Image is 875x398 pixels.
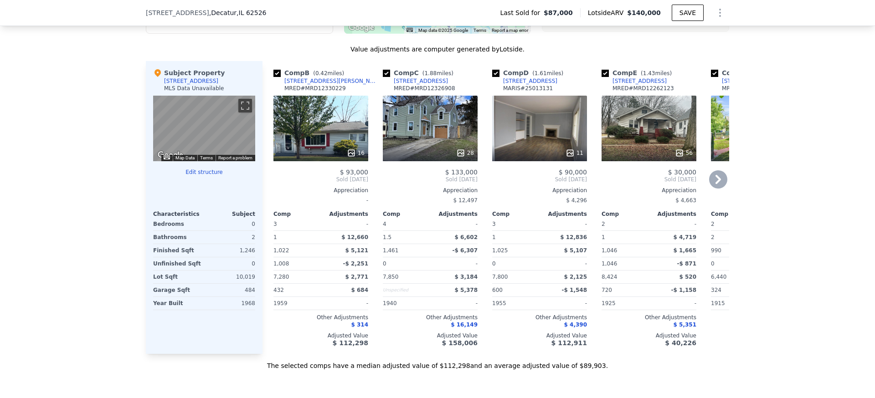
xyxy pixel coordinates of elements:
[206,297,255,310] div: 1968
[164,77,218,85] div: [STREET_ADDRESS]
[345,274,368,280] span: $ 2,771
[711,210,758,218] div: Comp
[347,148,365,158] div: 16
[383,332,478,339] div: Adjusted Value
[671,287,696,293] span: -$ 1,158
[383,68,457,77] div: Comp C
[238,99,252,112] button: Toggle fullscreen view
[503,77,557,85] div: [STREET_ADDRESS]
[273,247,289,254] span: 1,022
[346,22,376,34] img: Google
[340,168,368,176] span: $ 93,000
[432,257,478,270] div: -
[164,155,170,159] button: Keyboard shortcuts
[351,321,368,328] span: $ 314
[383,77,448,85] a: [STREET_ADDRESS]
[602,297,647,310] div: 1925
[711,247,721,254] span: 990
[164,85,224,92] div: MLS Data Unavailable
[675,148,693,158] div: 56
[204,210,255,218] div: Subject
[453,197,478,204] span: $ 12,497
[424,70,437,77] span: 1.88
[711,287,721,293] span: 324
[218,155,252,160] a: Report a problem
[562,287,587,293] span: -$ 1,548
[442,339,478,347] span: $ 158,006
[503,85,553,92] div: MARIS # 25013131
[451,321,478,328] span: $ 16,149
[602,247,617,254] span: 1,046
[383,284,428,296] div: Unspecified
[674,321,696,328] span: $ 5,351
[651,218,696,230] div: -
[284,85,346,92] div: MRED # MRD12330229
[722,85,783,92] div: MRED # MRD12069859
[602,260,617,267] span: 1,046
[566,148,583,158] div: 11
[273,187,368,194] div: Appreciation
[627,9,661,16] span: $140,000
[564,274,587,280] span: $ 2,125
[474,28,486,33] a: Terms (opens in new tab)
[209,8,267,17] span: , Decatur
[345,247,368,254] span: $ 5,121
[273,260,289,267] span: 1,008
[383,247,398,254] span: 1,461
[175,155,195,161] button: Map Data
[445,168,478,176] span: $ 133,000
[346,22,376,34] a: Open this area in Google Maps (opens a new window)
[323,297,368,310] div: -
[564,247,587,254] span: $ 5,107
[153,297,202,310] div: Year Built
[492,28,528,33] a: Report a map error
[492,297,538,310] div: 1955
[153,168,255,176] button: Edit structure
[711,77,776,85] a: [STREET_ADDRESS]
[602,176,696,183] span: Sold [DATE]
[492,221,496,227] span: 3
[602,287,612,293] span: 720
[237,9,266,16] span: , IL 62526
[407,28,413,32] button: Keyboard shortcuts
[711,221,715,227] span: 2
[492,247,508,254] span: 1,025
[566,197,587,204] span: $ 4,296
[456,148,474,158] div: 28
[200,155,213,160] a: Terms (opens in new tab)
[675,197,696,204] span: $ 4,663
[383,210,430,218] div: Comp
[492,274,508,280] span: 7,800
[500,8,544,17] span: Last Sold for
[341,234,368,240] span: $ 12,660
[492,176,587,183] span: Sold [DATE]
[668,168,696,176] span: $ 30,000
[383,231,428,244] div: 1.5
[394,85,455,92] div: MRED # MRD12326908
[315,70,328,77] span: 0.42
[665,339,696,347] span: $ 40,226
[153,244,202,257] div: Finished Sqft
[612,77,667,85] div: [STREET_ADDRESS]
[674,234,696,240] span: $ 4,719
[273,77,379,85] a: [STREET_ADDRESS][PERSON_NAME]
[492,260,496,267] span: 0
[541,297,587,310] div: -
[153,231,202,244] div: Bathrooms
[432,218,478,230] div: -
[153,96,255,161] div: Map
[643,70,655,77] span: 1.43
[711,297,757,310] div: 1915
[492,287,503,293] span: 600
[602,314,696,321] div: Other Adjustments
[612,85,674,92] div: MRED # MRD12262123
[333,339,368,347] span: $ 112,298
[273,68,348,77] div: Comp B
[679,274,696,280] span: $ 520
[711,68,785,77] div: Comp F
[541,257,587,270] div: -
[674,247,696,254] span: $ 1,665
[637,70,675,77] span: ( miles)
[383,187,478,194] div: Appreciation
[383,221,386,227] span: 4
